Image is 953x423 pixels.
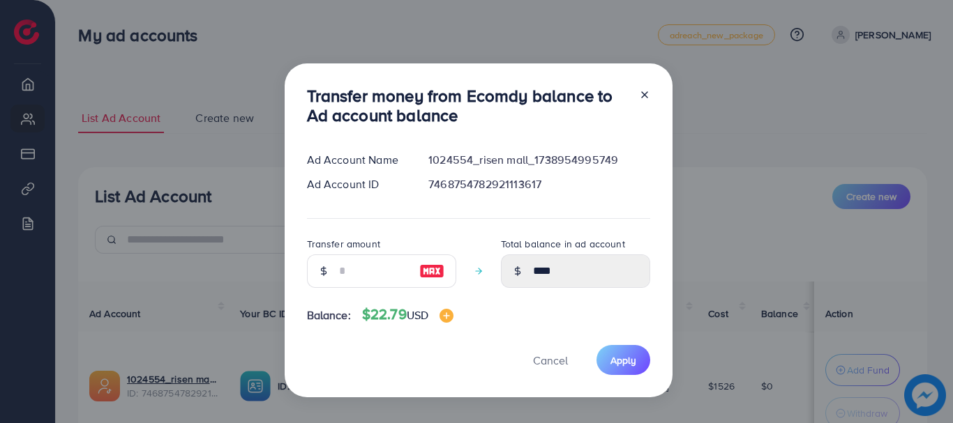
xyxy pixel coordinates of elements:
[417,176,661,192] div: 7468754782921113617
[362,306,453,323] h4: $22.79
[407,307,428,323] span: USD
[296,152,418,168] div: Ad Account Name
[533,353,568,368] span: Cancel
[501,237,625,251] label: Total balance in ad account
[307,86,628,126] h3: Transfer money from Ecomdy balance to Ad account balance
[596,345,650,375] button: Apply
[610,353,636,367] span: Apply
[417,152,661,168] div: 1024554_risen mall_1738954995749
[516,345,585,375] button: Cancel
[296,176,418,192] div: Ad Account ID
[307,237,380,251] label: Transfer amount
[307,307,351,323] span: Balance:
[440,309,453,323] img: image
[419,263,444,279] img: image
